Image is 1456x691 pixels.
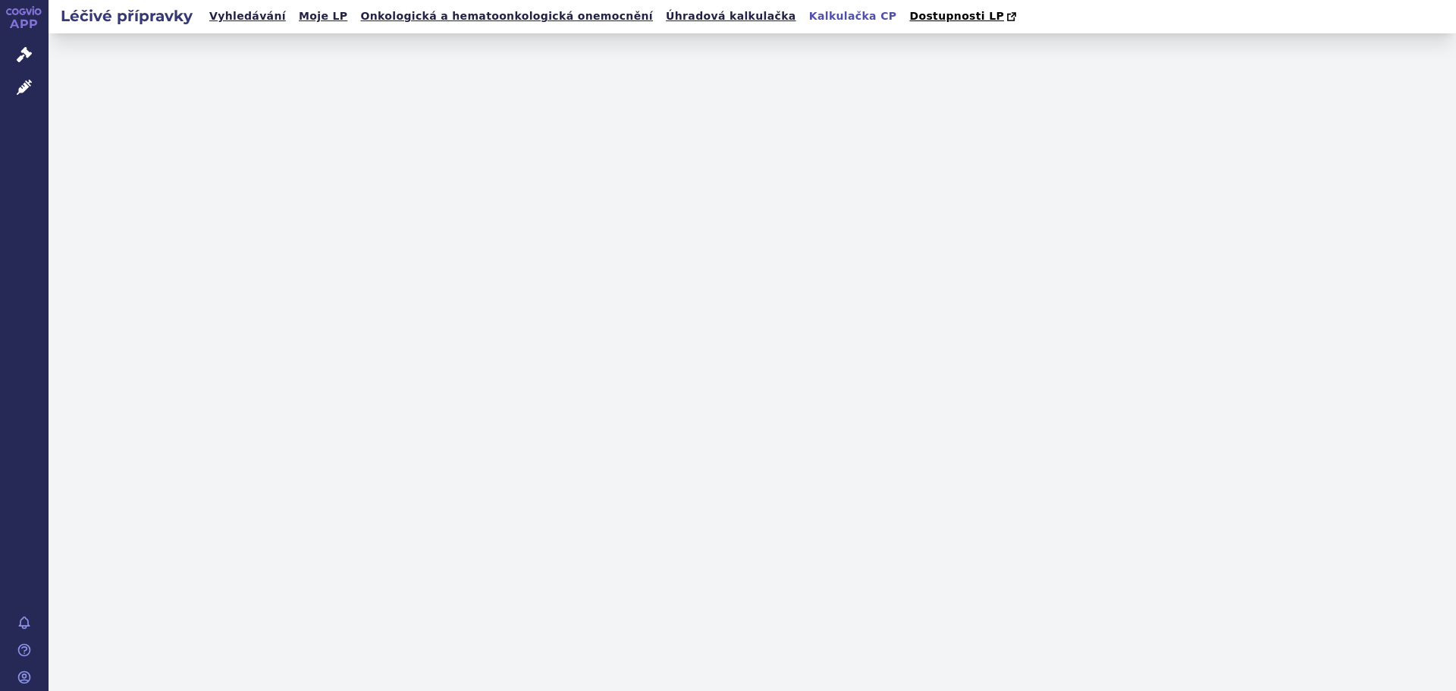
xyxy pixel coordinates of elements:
a: Vyhledávání [205,6,290,27]
span: Dostupnosti LP [909,10,1004,22]
h2: Léčivé přípravky [49,5,205,27]
a: Moje LP [294,6,352,27]
a: Úhradová kalkulačka [661,6,801,27]
a: Kalkulačka CP [805,6,902,27]
a: Dostupnosti LP [905,6,1024,27]
a: Onkologická a hematoonkologická onemocnění [356,6,657,27]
